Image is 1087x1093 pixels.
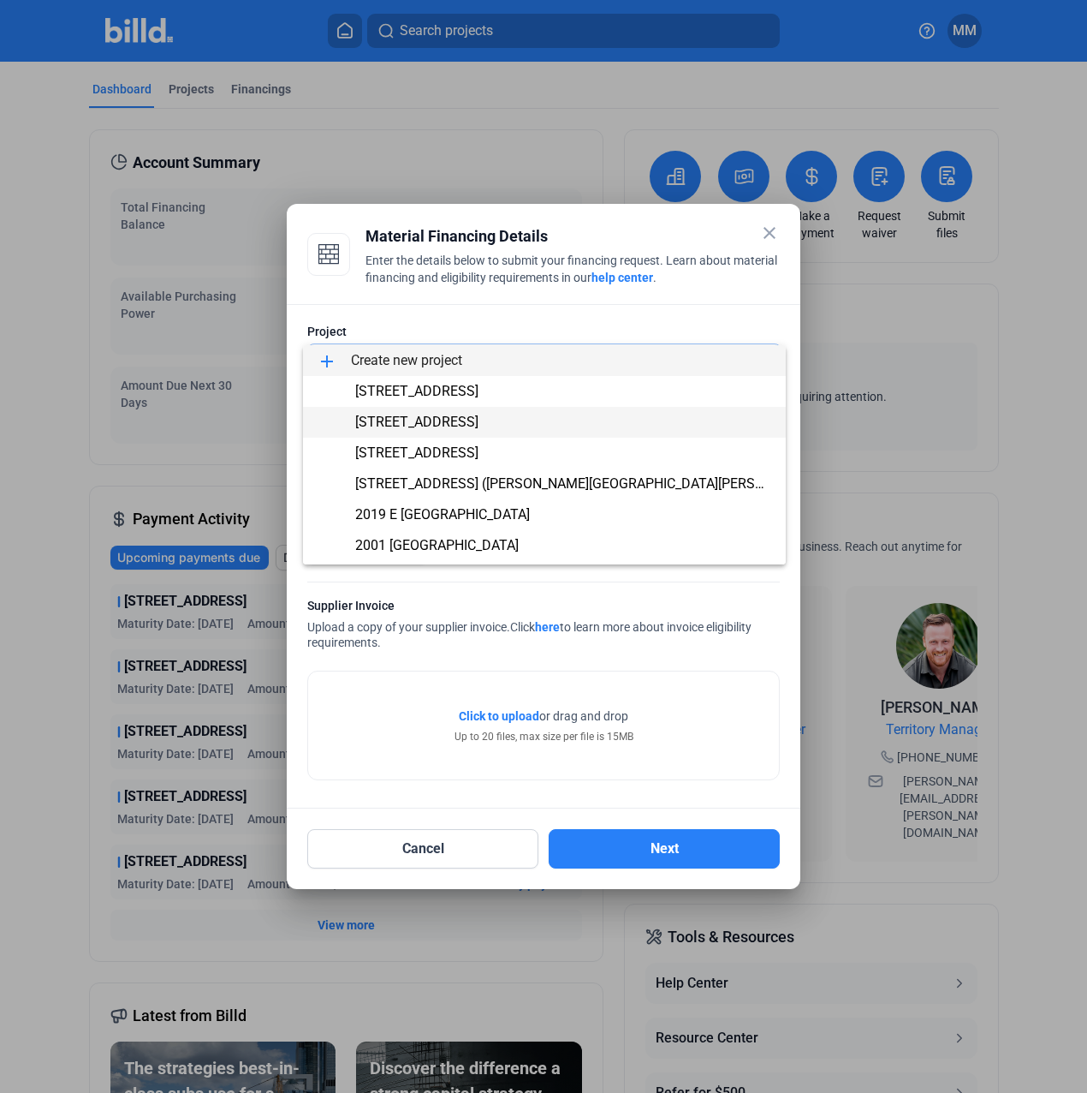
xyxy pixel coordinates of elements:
[317,345,772,376] span: Create new project
[355,445,478,461] span: [STREET_ADDRESS]
[355,414,478,430] span: [STREET_ADDRESS]
[355,506,530,523] span: 2019 E [GEOGRAPHIC_DATA]
[317,351,337,372] mat-icon: add
[355,537,519,553] span: 2001 [GEOGRAPHIC_DATA]
[355,475,826,492] span: [STREET_ADDRESS] ([PERSON_NAME][GEOGRAPHIC_DATA][PERSON_NAME])
[355,383,478,399] span: [STREET_ADDRESS]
